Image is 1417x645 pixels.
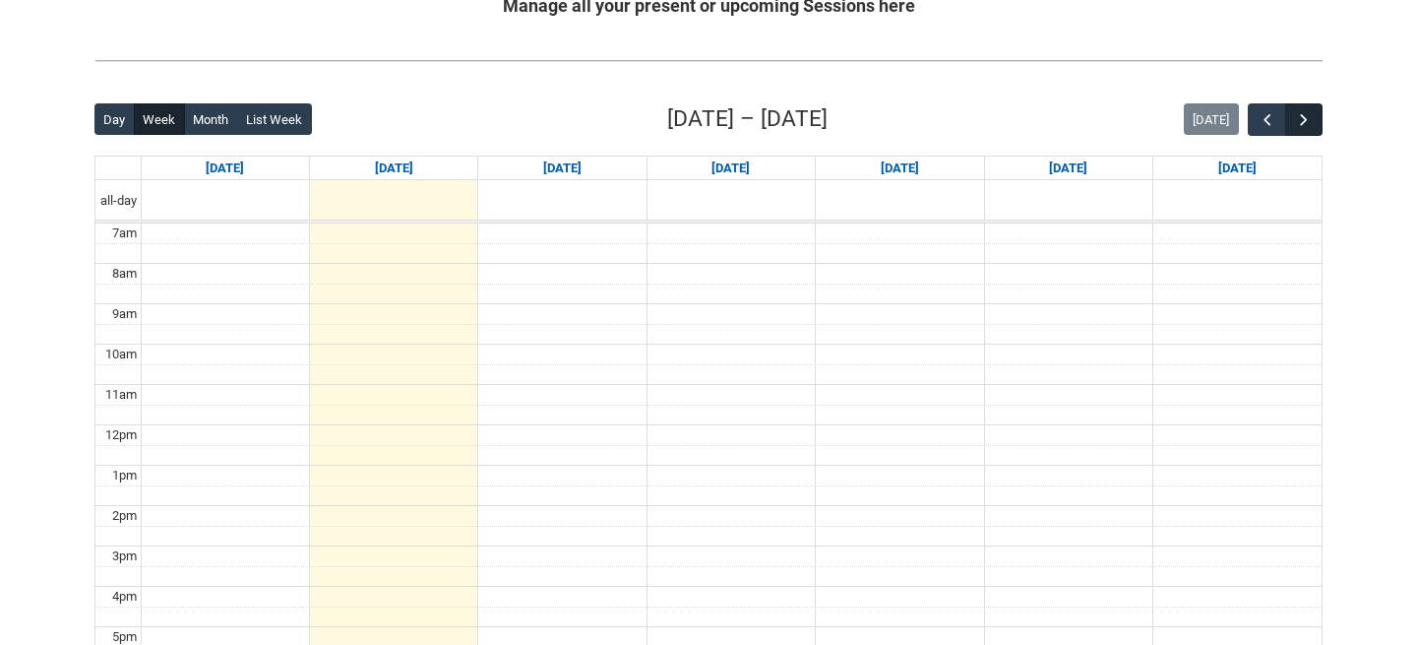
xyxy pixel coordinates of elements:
div: 12pm [101,425,141,445]
div: 2pm [108,506,141,526]
div: 3pm [108,547,141,566]
button: Day [94,103,135,135]
a: Go to September 11, 2025 [877,157,923,180]
div: 10am [101,345,141,364]
a: Go to September 13, 2025 [1214,157,1261,180]
div: 11am [101,385,141,405]
div: 7am [108,224,141,243]
a: Go to September 8, 2025 [371,157,417,180]
button: List Week [237,103,312,135]
a: Go to September 10, 2025 [708,157,754,180]
button: [DATE] [1184,103,1239,135]
a: Go to September 7, 2025 [202,157,248,180]
button: Next Week [1285,103,1323,136]
a: Go to September 12, 2025 [1045,157,1091,180]
div: 4pm [108,587,141,607]
img: REDU_GREY_LINE [94,50,1323,71]
div: 1pm [108,466,141,485]
div: 8am [108,264,141,284]
button: Previous Week [1248,103,1285,136]
a: Go to September 9, 2025 [539,157,585,180]
div: 9am [108,304,141,324]
button: Month [184,103,238,135]
span: all-day [96,191,141,211]
button: Week [134,103,185,135]
h2: [DATE] – [DATE] [667,102,828,136]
